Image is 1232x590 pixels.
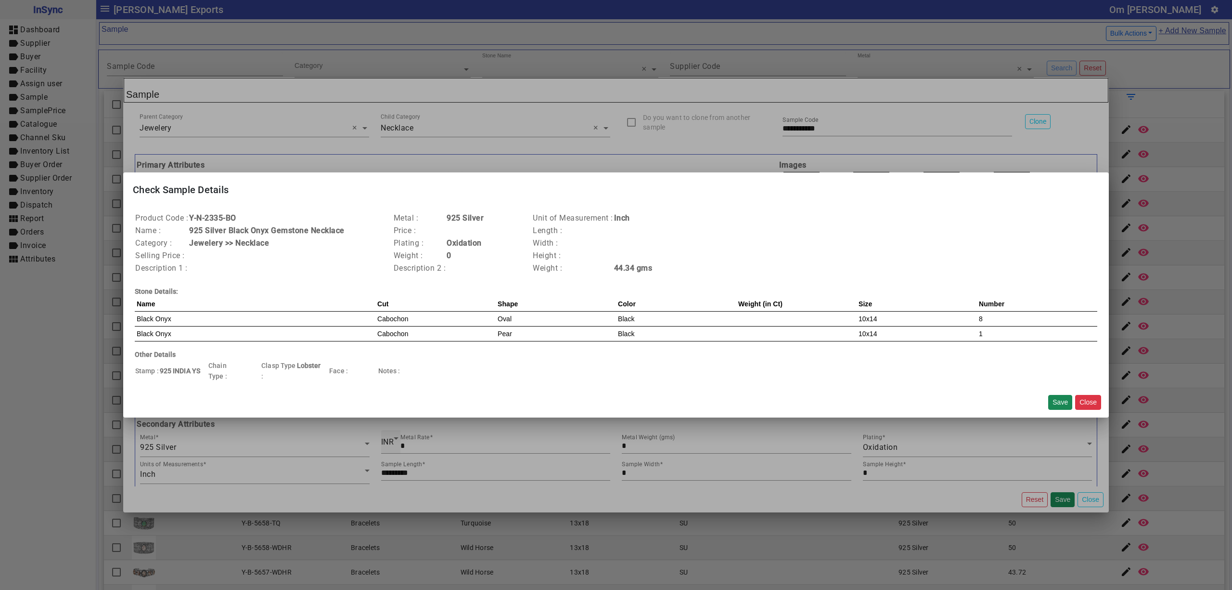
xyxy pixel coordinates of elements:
[393,262,447,275] td: Description 2 :
[135,312,375,327] td: Black Onyx
[135,262,189,275] td: Description 1 :
[447,251,451,260] b: 0
[375,327,496,341] td: Cabochon
[189,226,345,235] b: 925 Silver Black Onyx Gemstone Necklace
[189,238,269,248] b: Jewelery >> Necklace
[532,249,614,262] td: Height :
[123,172,1109,207] mat-card-title: Check Sample Details
[393,237,447,249] td: Plating :
[616,312,736,327] td: Black
[532,237,614,249] td: Width :
[977,327,1097,341] td: 1
[135,327,375,341] td: Black Onyx
[160,367,200,375] b: 925 INDIA YS
[496,297,616,312] th: Shape
[261,360,296,382] td: Clasp Type :
[736,297,857,312] th: Weight (in Ct)
[329,360,353,382] td: Face :
[189,213,236,223] b: Y-N-2335-BO
[496,312,616,327] td: Oval
[532,224,614,237] td: Length :
[857,312,977,327] td: 10x14
[135,212,189,224] td: Product Code :
[375,312,496,327] td: Cabochon
[616,297,736,312] th: Color
[447,238,482,248] b: Oxidation
[378,360,402,382] td: Notes :
[857,327,977,341] td: 10x14
[135,351,176,358] b: Other Details
[616,327,736,341] td: Black
[297,362,321,369] b: Lobster
[135,249,189,262] td: Selling Price :
[977,297,1097,312] th: Number
[1075,395,1101,410] button: Close
[135,237,189,249] td: Category :
[1048,395,1072,410] button: Save
[447,213,484,223] b: 925 Silver
[393,212,447,224] td: Metal :
[393,224,447,237] td: Price :
[375,297,496,312] th: Cut
[614,263,653,273] b: 44.34 gms
[135,297,375,312] th: Name
[532,212,614,224] td: Unit of Measurement :
[135,288,178,295] b: Stone Details:
[614,213,630,223] b: Inch
[532,262,614,275] td: Weight :
[135,360,159,382] td: Stamp :
[135,224,189,237] td: Name :
[208,360,243,382] td: Chain Type :
[857,297,977,312] th: Size
[496,327,616,341] td: Pear
[977,312,1097,327] td: 8
[393,249,447,262] td: Weight :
